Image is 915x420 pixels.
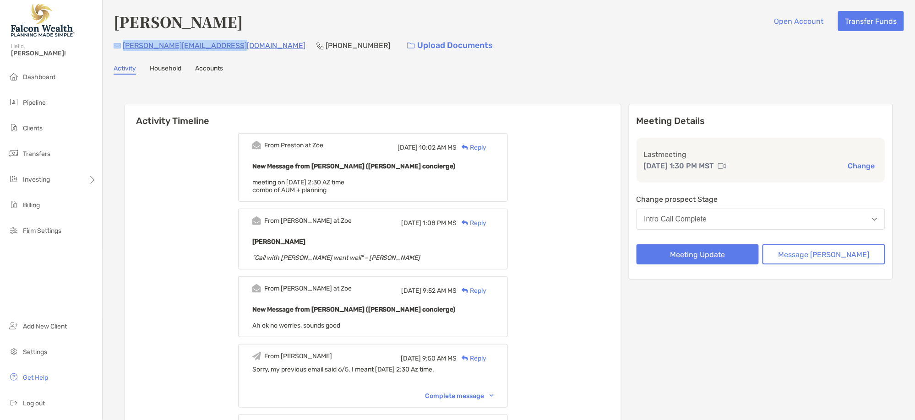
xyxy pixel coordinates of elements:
[252,178,344,194] span: meeting on [DATE] 2:30 AZ time combo of AUM + planning
[462,355,468,361] img: Reply icon
[150,65,181,75] a: Household
[264,217,352,225] div: From [PERSON_NAME] at Zoe
[252,306,456,313] b: New Message from [PERSON_NAME] ([PERSON_NAME] concierge)
[637,115,886,127] p: Meeting Details
[326,40,390,51] p: [PHONE_NUMBER]
[718,162,726,170] img: communication type
[264,352,332,360] div: From [PERSON_NAME]
[845,161,878,171] button: Change
[8,372,19,382] img: get-help icon
[8,122,19,133] img: clients icon
[264,285,352,292] div: From [PERSON_NAME] at Zoe
[401,355,421,362] span: [DATE]
[457,286,487,296] div: Reply
[8,320,19,331] img: add_new_client icon
[762,244,885,264] button: Message [PERSON_NAME]
[637,244,759,264] button: Meeting Update
[23,99,46,107] span: Pipeline
[23,323,67,330] span: Add New Client
[23,176,50,183] span: Investing
[462,220,468,226] img: Reply icon
[8,71,19,82] img: dashboard icon
[637,194,886,205] p: Change prospect Stage
[252,322,340,329] span: Ah ok no worries, sounds good
[11,49,97,57] span: [PERSON_NAME]!
[398,144,418,151] span: [DATE]
[457,218,487,228] div: Reply
[637,209,886,230] button: Intro Call Complete
[252,284,261,293] img: Event icon
[114,65,136,75] a: Activity
[11,4,75,37] img: Falcon Wealth Planning Logo
[23,124,43,132] span: Clients
[23,201,40,209] span: Billing
[462,288,468,294] img: Reply icon
[8,199,19,210] img: billing icon
[23,150,50,158] span: Transfers
[872,218,877,221] img: Open dropdown arrow
[125,104,621,126] h6: Activity Timeline
[114,43,121,48] img: Email Icon
[8,225,19,236] img: firm-settings icon
[264,141,323,149] div: From Preston at Zoe
[252,216,261,225] img: Event icon
[8,173,19,184] img: investing icon
[402,287,422,295] span: [DATE]
[402,219,422,227] span: [DATE]
[252,141,261,150] img: Event icon
[8,346,19,357] img: settings icon
[195,65,223,75] a: Accounts
[457,354,487,363] div: Reply
[252,366,494,373] div: Sorry, my previous email said 6/5. I meant [DATE] 2:30 Az time.
[401,36,499,55] a: Upload Documents
[644,160,714,172] p: [DATE] 1:30 PM MST
[252,352,261,361] img: Event icon
[425,392,494,400] div: Complete message
[462,145,468,151] img: Reply icon
[407,43,415,49] img: button icon
[123,40,305,51] p: [PERSON_NAME][EMAIL_ADDRESS][DOMAIN_NAME]
[423,287,457,295] span: 9:52 AM MS
[8,97,19,108] img: pipeline icon
[838,11,904,31] button: Transfer Funds
[316,42,324,49] img: Phone Icon
[23,227,61,235] span: Firm Settings
[8,148,19,159] img: transfers icon
[8,397,19,408] img: logout icon
[114,11,243,32] h4: [PERSON_NAME]
[490,394,494,397] img: Chevron icon
[767,11,831,31] button: Open Account
[23,399,45,407] span: Log out
[644,149,878,160] p: Last meeting
[252,162,456,170] b: New Message from [PERSON_NAME] ([PERSON_NAME] concierge)
[23,73,55,81] span: Dashboard
[419,144,457,151] span: 10:02 AM MS
[252,238,305,246] b: [PERSON_NAME]
[423,355,457,362] span: 9:50 AM MS
[252,254,420,262] em: "Call with [PERSON_NAME] went well" - [PERSON_NAME]
[23,374,48,382] span: Get Help
[457,143,487,152] div: Reply
[423,219,457,227] span: 1:08 PM MS
[644,215,707,223] div: Intro Call Complete
[23,348,47,356] span: Settings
